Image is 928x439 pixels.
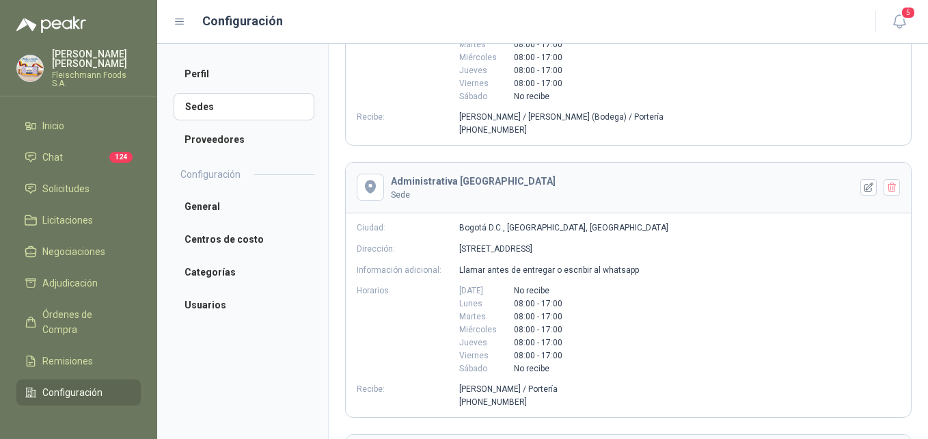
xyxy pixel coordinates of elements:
[180,167,241,182] h2: Configuración
[42,181,90,196] span: Solicitudes
[174,193,314,220] a: General
[357,243,459,256] p: Dirección:
[459,310,514,323] span: Martes
[16,16,86,33] img: Logo peakr
[42,118,64,133] span: Inicio
[16,302,141,343] a: Órdenes de Compra
[42,213,93,228] span: Licitaciones
[16,239,141,265] a: Negociaciones
[514,297,562,310] span: 08:00 - 17:00
[174,126,314,153] a: Proveedores
[16,380,141,405] a: Configuración
[459,396,558,409] span: [PHONE_NUMBER]
[514,284,562,297] span: No recibe
[901,6,916,19] span: 5
[459,243,532,256] p: [STREET_ADDRESS]
[459,64,514,77] span: Jueves
[174,258,314,286] a: Categorías
[514,310,562,323] span: 08:00 - 17:00
[16,144,141,170] a: Chat124
[357,222,459,235] p: Ciudad:
[42,150,63,165] span: Chat
[459,111,664,124] span: [PERSON_NAME] / [PERSON_NAME] (Bodega) / Portería
[459,51,514,64] span: Miércoles
[357,111,459,137] p: Recibe:
[459,297,514,310] span: Lunes
[459,349,514,362] span: Viernes
[459,77,514,90] span: Viernes
[357,264,459,277] p: Información adicional:
[357,12,459,103] p: Horarios:
[174,291,314,319] a: Usuarios
[459,323,514,336] span: Miércoles
[459,284,514,297] span: [DATE]
[16,176,141,202] a: Solicitudes
[514,64,562,77] span: 08:00 - 17:00
[514,90,562,103] span: No recibe
[459,38,514,51] span: Martes
[174,226,314,253] a: Centros de costo
[514,77,562,90] span: 08:00 - 17:00
[52,71,141,88] p: Fleischmann Foods S.A.
[16,113,141,139] a: Inicio
[391,174,556,189] h3: Administrativa [GEOGRAPHIC_DATA]
[174,93,314,120] a: Sedes
[357,383,459,409] p: Recibe:
[887,10,912,34] button: 5
[514,336,562,349] span: 08:00 - 17:00
[42,244,105,259] span: Negociaciones
[459,222,668,235] p: Bogotá D.C., [GEOGRAPHIC_DATA], [GEOGRAPHIC_DATA]
[109,152,133,163] span: 124
[357,284,459,375] p: Horarios:
[42,354,93,369] span: Remisiones
[459,90,514,103] span: Sábado
[459,383,558,396] span: [PERSON_NAME] / Portería
[42,307,128,337] span: Órdenes de Compra
[514,38,562,51] span: 08:00 - 17:00
[42,276,98,291] span: Adjudicación
[459,336,514,349] span: Jueves
[514,51,562,64] span: 08:00 - 17:00
[16,270,141,296] a: Adjudicación
[514,362,562,375] span: No recibe
[52,49,141,68] p: [PERSON_NAME] [PERSON_NAME]
[391,189,556,202] p: Sede
[16,348,141,374] a: Remisiones
[459,362,514,375] span: Sábado
[174,60,314,88] a: Perfil
[17,55,43,81] img: Company Logo
[459,124,664,137] span: [PHONE_NUMBER]
[514,323,562,336] span: 08:00 - 17:00
[514,349,562,362] span: 08:00 - 17:00
[459,264,639,277] p: Llamar antes de entregar o escribir al whatsapp
[16,207,141,233] a: Licitaciones
[42,385,103,400] span: Configuración
[202,12,283,31] h1: Configuración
